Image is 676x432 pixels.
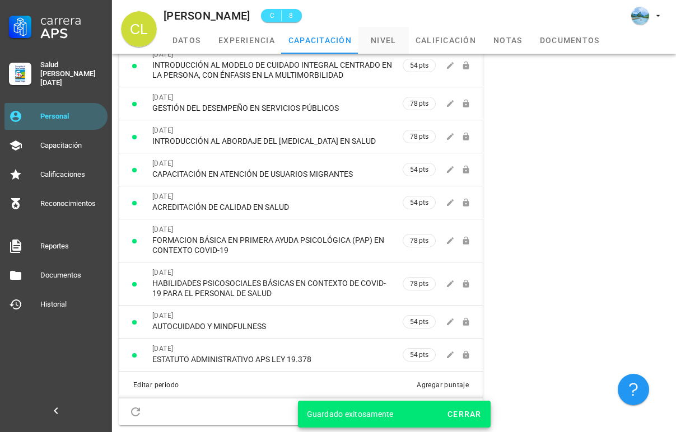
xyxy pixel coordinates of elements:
[40,170,103,179] div: Calificaciones
[152,60,393,80] div: INTRODUCCIÓN AL MODELO DE CUIDADO INTEGRAL CENTRADO EN LA PERSONA, CON ÉNFASIS EN LA MULTIMORBILIDAD
[152,125,393,136] div: [DATE]
[152,354,311,364] div: ESTATUTO ADMINISTRATIVO APS LEY 19.378
[410,278,428,289] span: 78 pts
[4,103,108,130] a: Personal
[152,169,353,179] div: CAPACITACIÓN EN ATENCIÓN DE USUARIOS MIGRANTES
[152,224,393,235] div: [DATE]
[133,379,179,391] div: Editar periodo
[40,60,103,87] div: Salud [PERSON_NAME][DATE]
[152,136,376,146] div: INTRODUCCIÓN AL ABORDAJE DEL [MEDICAL_DATA] EN SALUD
[40,141,103,150] div: Capacitación
[152,321,266,331] div: AUTOCUIDADO Y MINDFULNESS
[40,13,103,27] div: Carrera
[4,291,108,318] a: Historial
[410,98,428,109] span: 78 pts
[410,349,428,360] span: 54 pts
[212,27,282,54] a: experiencia
[128,379,184,391] button: Editar periodo
[4,161,108,188] a: Calificaciones
[152,49,393,60] div: [DATE]
[130,11,148,47] span: CL
[152,158,393,169] div: [DATE]
[40,271,103,280] div: Documentos
[307,408,433,420] div: Guardado exitosamente
[410,316,428,327] span: 54 pts
[121,11,157,47] div: avatar
[152,202,289,212] div: ACREDITACIÓN DE CALIDAD EN SALUD
[152,343,393,354] div: [DATE]
[483,27,533,54] a: notas
[410,164,428,175] span: 54 pts
[152,92,393,103] div: [DATE]
[164,10,250,22] div: [PERSON_NAME]
[4,190,108,217] a: Reconocimientos
[286,10,295,21] span: 8
[40,242,103,251] div: Reportes
[161,27,212,54] a: datos
[4,262,108,289] a: Documentos
[152,103,339,113] div: GESTIÓN DEL DESEMPEÑO EN SERVICIOS PÚBLICOS
[4,233,108,260] a: Reportes
[152,278,393,298] div: HABILIDADES PSICOSOCIALES BÁSICAS EN CONTEXTO DE COVID-19 PARA EL PERSONAL DE SALUD
[152,235,393,255] div: FORMACION BÁSICA EN PRIMERA AYUDA PSICOLÓGICA (PAP) EN CONTEXTO COVID-19
[410,60,428,71] span: 54 pts
[40,300,103,309] div: Historial
[533,27,607,54] a: documentos
[442,404,486,424] button: cerrar
[358,27,409,54] a: nivel
[410,235,428,246] span: 78 pts
[410,197,428,208] span: 54 pts
[411,379,474,391] button: Agregar puntaje
[416,379,469,391] div: Agregar puntaje
[152,267,393,278] div: [DATE]
[268,10,277,21] span: C
[40,112,103,121] div: Personal
[4,132,108,159] a: Capacitación
[152,310,393,321] div: [DATE]
[631,7,649,25] div: avatar
[40,27,103,40] div: APS
[447,410,482,419] span: cerrar
[152,191,393,202] div: [DATE]
[410,131,428,142] span: 78 pts
[282,27,358,54] a: capacitación
[409,27,483,54] a: calificación
[40,199,103,208] div: Reconocimientos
